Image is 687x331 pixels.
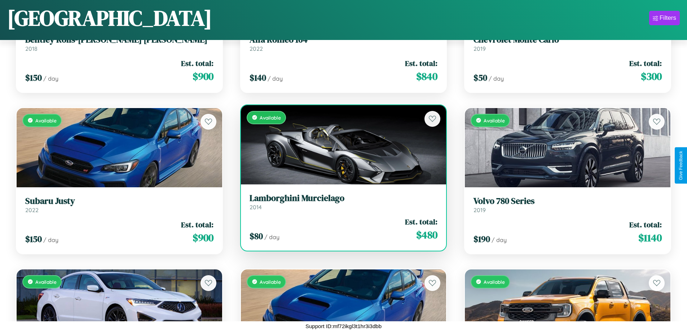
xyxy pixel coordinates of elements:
a: Alfa Romeo 1642022 [250,35,438,52]
button: Filters [649,11,680,25]
span: $ 840 [416,69,437,84]
a: Lamborghini Murcielago2014 [250,193,438,211]
span: $ 900 [193,69,213,84]
span: 2014 [250,203,262,211]
span: $ 900 [193,231,213,245]
h3: Bentley Rolls-[PERSON_NAME] [PERSON_NAME] [25,35,213,45]
span: Available [35,279,57,285]
h3: Volvo 780 Series [474,196,662,206]
span: $ 80 [250,230,263,242]
span: Available [484,279,505,285]
span: $ 150 [25,72,42,84]
a: Subaru Justy2022 [25,196,213,214]
div: Give Feedback [678,151,683,180]
span: Est. total: [405,58,437,68]
span: Est. total: [629,58,662,68]
span: Available [260,115,281,121]
span: Est. total: [405,216,437,227]
p: Support ID: mf72ikgl3t1hr3i3dbb [305,321,382,331]
span: Available [484,117,505,124]
span: / day [264,233,279,241]
h3: Lamborghini Murcielago [250,193,438,203]
div: Filters [660,14,676,22]
a: Bentley Rolls-[PERSON_NAME] [PERSON_NAME]2018 [25,35,213,52]
h1: [GEOGRAPHIC_DATA] [7,3,212,33]
span: / day [489,75,504,82]
span: / day [43,236,58,243]
span: Available [260,279,281,285]
span: $ 300 [641,69,662,84]
span: Available [35,117,57,124]
span: $ 480 [416,228,437,242]
span: $ 150 [25,233,42,245]
span: 2022 [250,45,263,52]
h3: Alfa Romeo 164 [250,35,438,45]
a: Volvo 780 Series2019 [474,196,662,214]
span: Est. total: [181,58,213,68]
h3: Subaru Justy [25,196,213,206]
span: / day [268,75,283,82]
span: 2018 [25,45,38,52]
span: Est. total: [629,219,662,230]
span: / day [43,75,58,82]
span: $ 190 [474,233,490,245]
span: 2022 [25,206,39,214]
span: $ 50 [474,72,487,84]
span: 2019 [474,45,486,52]
a: Chevrolet Monte Carlo2019 [474,35,662,52]
span: Est. total: [181,219,213,230]
h3: Chevrolet Monte Carlo [474,35,662,45]
span: / day [492,236,507,243]
span: $ 1140 [638,231,662,245]
span: 2019 [474,206,486,214]
span: $ 140 [250,72,266,84]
